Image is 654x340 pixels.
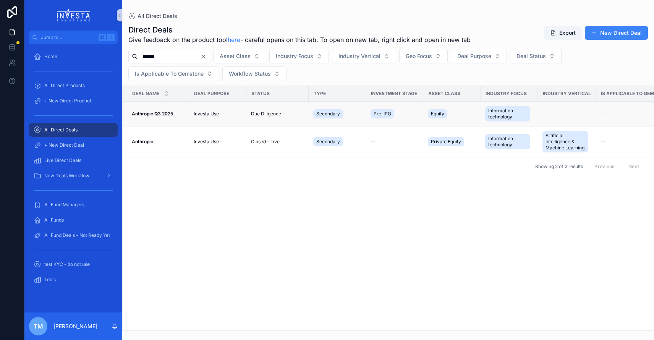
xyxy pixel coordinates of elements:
[601,111,605,117] span: --
[544,26,582,40] button: Export
[222,66,287,81] button: Select Button
[128,35,471,44] span: Give feedback on the product tool - careful opens on this tab. To open on new tab, right click an...
[128,66,219,81] button: Select Button
[332,49,396,63] button: Select Button
[451,49,507,63] button: Select Button
[132,139,185,145] a: Anthropic
[229,70,271,78] span: Workflow Status
[29,138,118,152] a: + New Direct Deal
[44,277,56,283] span: Tools
[542,130,591,154] a: Artificial Intelligence & Machine Learning
[44,157,81,164] span: Live Direct Deals
[41,34,96,40] span: Jump to...
[251,139,304,145] a: Closed - Live
[29,154,118,167] a: Live Direct Deals
[251,111,304,117] a: Due Diligence
[44,127,78,133] span: All Direct Deals
[431,139,461,145] span: Private Equity
[29,123,118,137] a: All Direct Deals
[29,50,118,63] a: Home
[53,322,97,330] p: [PERSON_NAME]
[371,139,375,145] span: --
[213,49,266,63] button: Select Button
[135,70,204,78] span: Is Applicable To Gemstone
[201,53,210,60] button: Clear
[276,52,313,60] span: Industry Focus
[269,49,329,63] button: Select Button
[29,169,118,183] a: New Deals Workflow
[228,36,240,44] a: here
[132,111,173,117] strong: Anthropic Q3 2025
[44,173,89,179] span: New Deals Workflow
[29,213,118,227] a: All Funds
[585,26,648,40] button: New Direct Deal
[371,139,419,145] a: --
[313,108,361,120] a: Secondary
[316,139,340,145] span: Secondary
[313,136,361,148] a: Secondary
[314,91,326,97] span: Type
[44,232,110,238] span: All Fund Deals - Not Ready Yet
[543,91,591,97] span: Industry Vertical
[44,217,64,223] span: All Funds
[29,94,118,108] a: + New Direct Product
[374,111,391,117] span: Pre-IPO
[535,164,583,170] span: Showing 2 of 2 results
[546,133,585,151] span: Artificial Intelligence & Machine Learning
[29,79,118,92] a: All Direct Products
[399,49,448,63] button: Select Button
[44,261,90,267] span: test KYC - do not use
[488,136,527,148] span: Information technology
[251,91,270,97] span: Status
[194,139,242,145] a: Investa Use
[371,91,417,97] span: Investment Stage
[428,136,476,148] a: Private Equity
[516,52,546,60] span: Deal Status
[44,53,57,60] span: Home
[44,83,85,89] span: All Direct Products
[338,52,380,60] span: Industry Vertical
[371,108,419,120] a: Pre-IPO
[108,34,114,40] span: K
[194,91,229,97] span: Deal Purpose
[542,111,547,117] span: --
[316,111,340,117] span: Secondary
[251,111,281,117] span: Due Diligence
[428,91,460,97] span: Asset Class
[128,24,471,35] h1: Direct Deals
[485,133,533,151] a: Information technology
[29,31,118,44] button: Jump to...K
[132,91,159,97] span: Deal Name
[194,139,219,145] span: Investa Use
[486,91,527,97] span: Industry Focus
[29,228,118,242] a: All Fund Deals - Not Ready Yet
[542,111,591,117] a: --
[251,139,280,145] span: Closed - Live
[138,12,177,20] span: All Direct Deals
[488,108,527,120] span: Information technology
[194,111,242,117] a: Investa Use
[220,52,251,60] span: Asset Class
[34,322,43,331] span: TM
[431,111,444,117] span: Equity
[510,49,562,63] button: Select Button
[44,142,84,148] span: + New Direct Deal
[24,44,122,296] div: scrollable content
[485,105,533,123] a: Information technology
[457,52,491,60] span: Deal Purpose
[128,12,177,20] a: All Direct Deals
[428,108,476,120] a: Equity
[44,202,84,208] span: All Fund Managers
[601,139,605,145] span: --
[57,9,90,21] img: App logo
[29,273,118,287] a: Tools
[194,111,219,117] span: Investa Use
[132,111,185,117] a: Anthropic Q3 2025
[29,198,118,212] a: All Fund Managers
[44,98,91,104] span: + New Direct Product
[29,257,118,271] a: test KYC - do not use
[132,139,153,144] strong: Anthropic
[406,52,432,60] span: Geo Focus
